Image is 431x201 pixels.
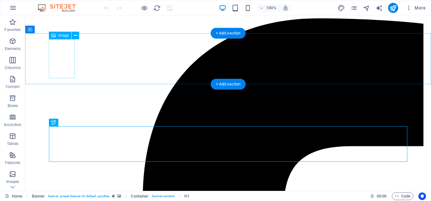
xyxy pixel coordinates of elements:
i: This element is a customizable preset [112,194,115,198]
button: Code [392,192,413,200]
i: On resize automatically adjust zoom level to fit chosen device. [283,5,288,11]
button: navigator [363,4,370,12]
i: Publish [389,4,397,12]
h6: Session time [370,192,387,200]
div: + Add section [211,79,246,90]
i: Reload page [153,4,161,12]
p: Favorites [4,27,21,32]
p: Accordion [4,122,21,127]
button: 100% [257,4,279,12]
p: Tables [7,141,18,146]
img: Editor Logo [36,4,84,12]
span: Image [58,34,69,37]
span: . banner .preset-banner-v3-default .parallax [47,192,109,200]
span: Click to select. Double-click to edit [184,192,189,200]
button: design [338,4,345,12]
button: text_generator [375,4,383,12]
button: Usercentrics [418,192,426,200]
i: Pages (Ctrl+Alt+S) [350,4,357,12]
p: Boxes [8,103,18,108]
div: + Add section [211,28,246,39]
p: Content [6,84,20,89]
span: . banner-content [151,192,174,200]
span: 00 00 [377,192,387,200]
i: AI Writer [375,4,383,12]
a: Click to cancel selection. Double-click to open Pages [5,192,22,200]
button: pages [350,4,358,12]
i: This element contains a background [117,194,121,198]
p: Elements [5,46,21,51]
button: Click here to leave preview mode and continue editing [140,4,148,12]
nav: breadcrumb [32,192,190,200]
p: Features [5,160,20,165]
span: Code [395,192,410,200]
span: Click to select. Double-click to edit [32,192,45,200]
i: Navigator [363,4,370,12]
p: Columns [5,65,21,70]
span: More [406,5,426,11]
h6: 100% [266,4,276,12]
button: publish [388,3,398,13]
span: Click to select. Double-click to edit [131,192,149,200]
button: reload [153,4,161,12]
button: More [403,3,428,13]
p: Images [6,179,19,184]
i: Design (Ctrl+Alt+Y) [338,4,345,12]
